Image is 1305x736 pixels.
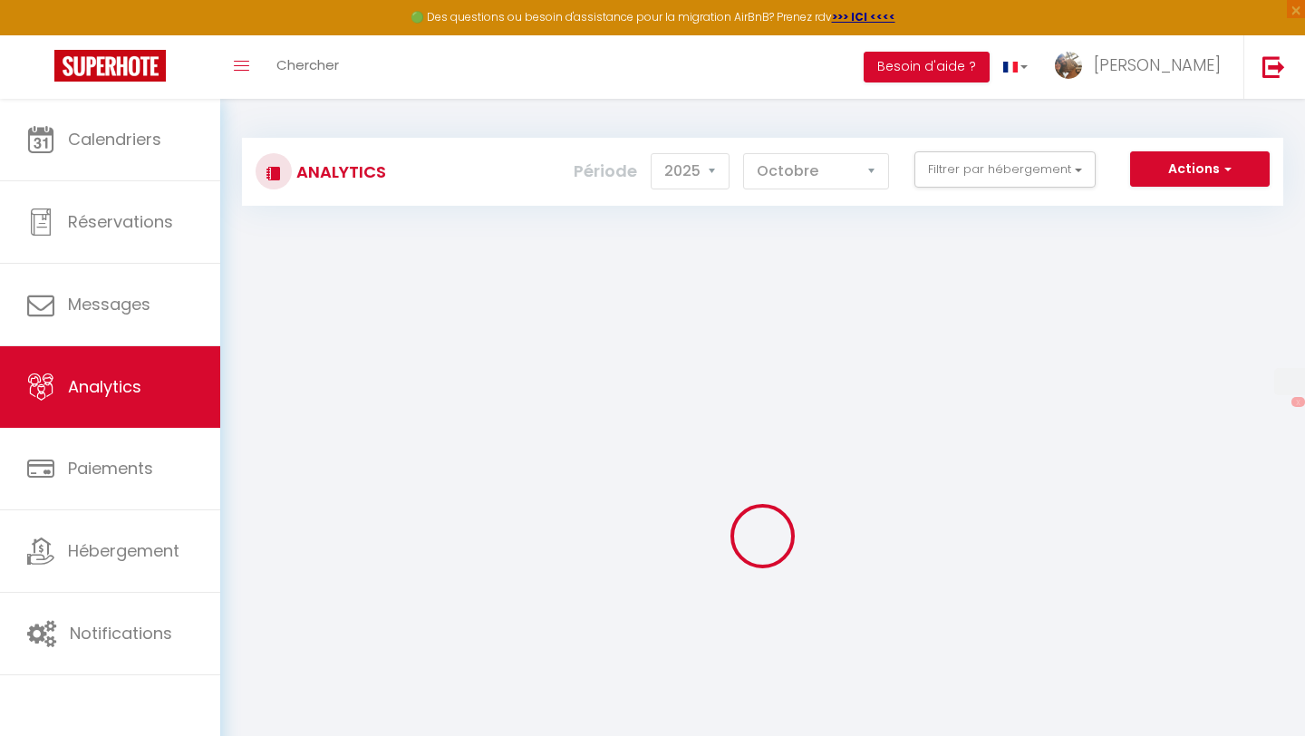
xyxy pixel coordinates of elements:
label: Période [574,151,637,191]
a: ... [PERSON_NAME] [1041,35,1243,99]
span: Chercher [276,55,339,74]
span: Paiements [68,457,153,479]
span: Hébergement [68,539,179,562]
button: Filtrer par hébergement [914,151,1096,188]
button: Actions [1130,151,1270,188]
span: Réservations [68,210,173,233]
span: Analytics [68,375,141,398]
a: Chercher [263,35,353,99]
img: logout [1262,55,1285,78]
button: X [1291,397,1305,407]
a: >>> ICI <<<< [832,9,895,24]
img: ... [1055,52,1082,79]
span: Notifications [70,622,172,644]
span: Calendriers [68,128,161,150]
img: Super Booking [54,50,166,82]
button: Besoin d'aide ? [864,52,990,82]
h3: Analytics [292,151,386,192]
span: [PERSON_NAME] [1094,53,1221,76]
span: Messages [68,293,150,315]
